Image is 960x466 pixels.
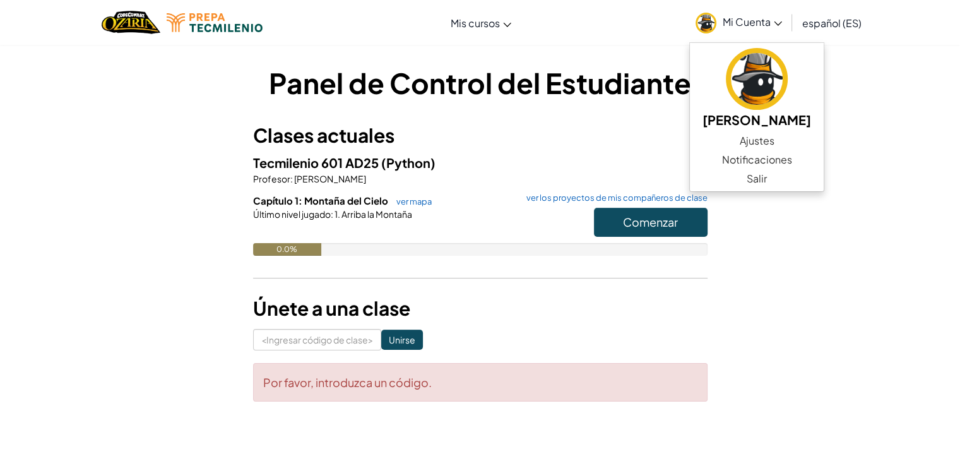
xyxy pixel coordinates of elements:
font: Tecmilenio 601 AD25 [253,155,379,170]
a: Notificaciones [690,150,824,169]
input: <Ingresar código de clase> [253,329,381,350]
a: español (ES) [796,6,868,40]
font: (Python) [381,155,436,170]
font: Clases actuales [253,123,394,147]
img: Hogar [102,9,160,35]
font: Comenzar [623,215,678,229]
font: [PERSON_NAME] [294,173,366,184]
font: ver los proyectos de mis compañeros de clase [526,193,708,203]
font: Arriba la Montaña [341,208,412,220]
button: Comenzar [594,208,708,237]
a: Ajustes [690,131,824,150]
font: : [331,208,333,220]
font: ver mapa [396,196,432,206]
font: Ajustes [739,134,774,147]
img: Logotipo de Tecmilenio [167,13,263,32]
font: Únete a una clase [253,296,410,320]
font: 1. [335,208,340,220]
img: avatar [696,13,716,33]
font: Notificaciones [721,153,791,166]
font: Mi Cuenta [723,15,771,28]
font: Salir [747,172,767,185]
font: español (ES) [802,16,862,30]
a: Logotipo de Ozaria de CodeCombat [102,9,160,35]
font: Por favor, introduzca un código. [263,375,432,390]
font: : [290,173,293,184]
a: Mis cursos [444,6,518,40]
a: Salir [690,169,824,188]
font: 0.0% [276,244,297,254]
input: Unirse [381,330,423,350]
a: [PERSON_NAME] [690,46,824,131]
font: Capítulo 1: Montaña del Cielo [253,194,388,206]
font: Último nivel jugado [253,208,331,220]
a: Mi Cuenta [689,3,788,42]
font: Mis cursos [451,16,500,30]
img: avatar [726,48,788,110]
font: Panel de Control del Estudiante [269,65,691,100]
font: Profesor [253,173,290,184]
font: [PERSON_NAME] [702,112,811,128]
